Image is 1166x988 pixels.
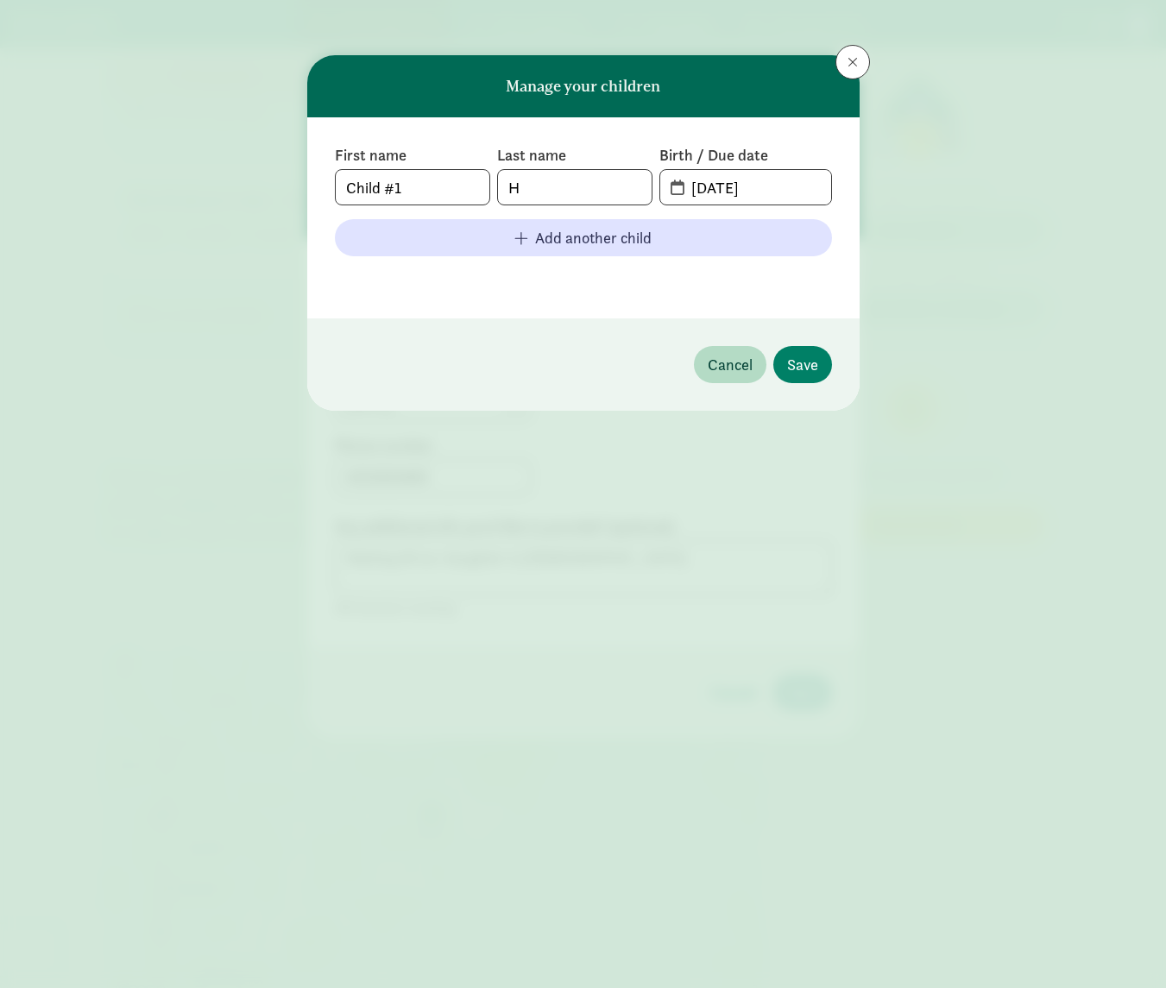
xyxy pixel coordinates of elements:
[681,170,830,205] input: MM-DD-YYYY
[497,145,652,166] label: Last name
[506,78,660,95] h6: Manage your children
[694,346,766,383] button: Cancel
[335,145,490,166] label: First name
[787,353,818,376] span: Save
[708,353,753,376] span: Cancel
[335,219,832,256] button: Add another child
[535,226,652,249] span: Add another child
[773,346,832,383] button: Save
[659,145,831,166] label: Birth / Due date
